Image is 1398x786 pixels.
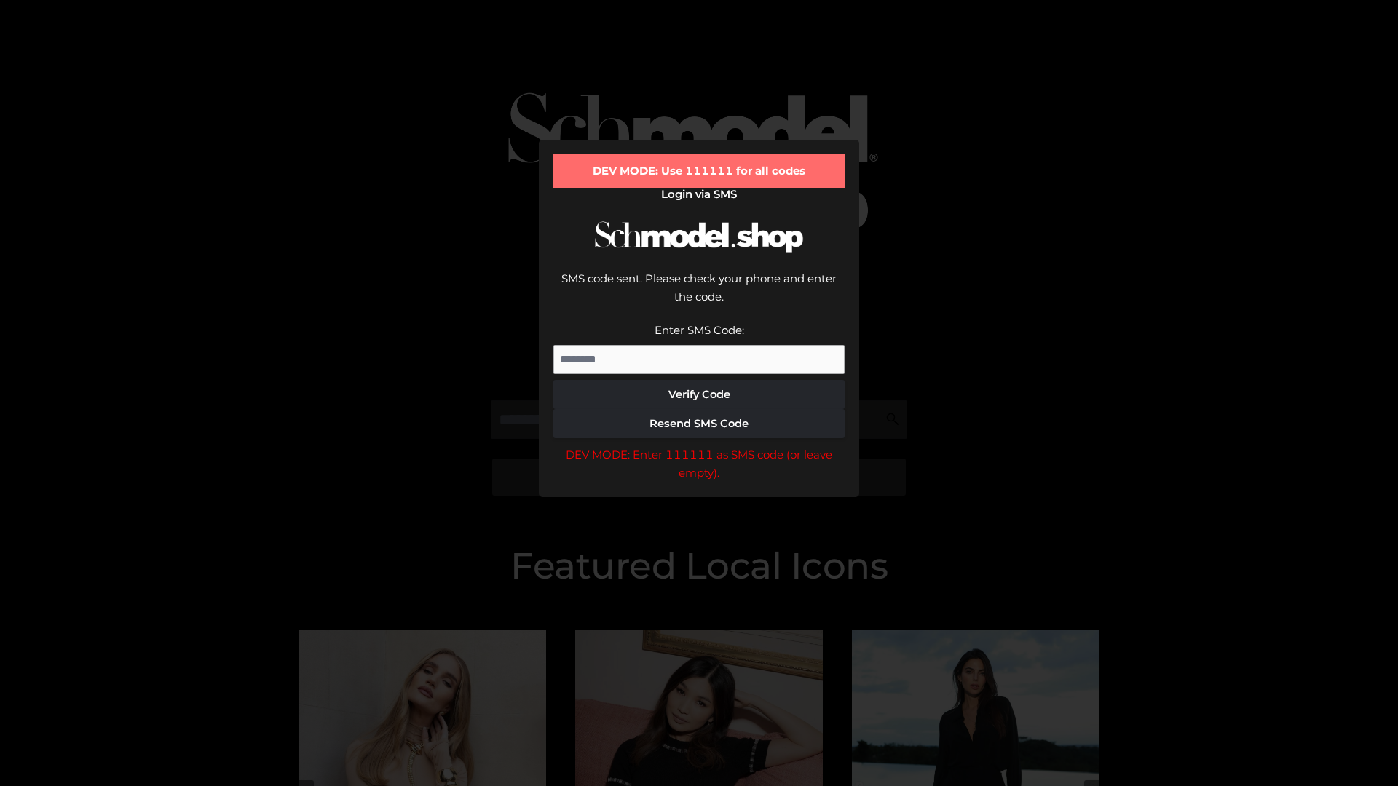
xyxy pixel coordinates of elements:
[553,154,845,188] div: DEV MODE: Use 111111 for all codes
[553,269,845,321] div: SMS code sent. Please check your phone and enter the code.
[553,409,845,438] button: Resend SMS Code
[590,208,808,266] img: Schmodel Logo
[553,445,845,483] div: DEV MODE: Enter 111111 as SMS code (or leave empty).
[655,323,744,337] label: Enter SMS Code:
[553,188,845,201] h2: Login via SMS
[553,380,845,409] button: Verify Code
